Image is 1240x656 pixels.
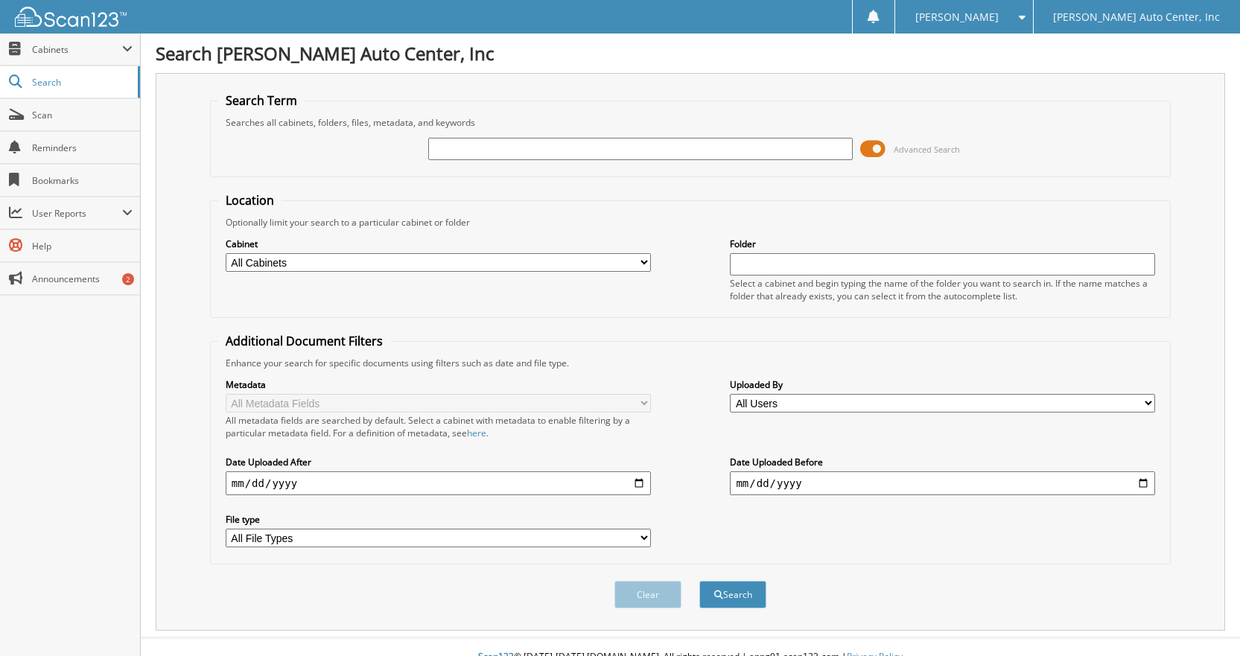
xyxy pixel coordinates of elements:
span: Cabinets [32,43,122,56]
span: [PERSON_NAME] [915,13,999,22]
legend: Additional Document Filters [218,333,390,349]
label: Uploaded By [730,378,1155,391]
span: Scan [32,109,133,121]
span: Announcements [32,273,133,285]
label: Date Uploaded After [226,456,651,468]
div: Optionally limit your search to a particular cabinet or folder [218,216,1163,229]
label: File type [226,513,651,526]
span: Advanced Search [894,144,960,155]
span: User Reports [32,207,122,220]
span: Reminders [32,141,133,154]
span: [PERSON_NAME] Auto Center, Inc [1053,13,1220,22]
div: Select a cabinet and begin typing the name of the folder you want to search in. If the name match... [730,277,1155,302]
label: Date Uploaded Before [730,456,1155,468]
div: Searches all cabinets, folders, files, metadata, and keywords [218,116,1163,129]
legend: Search Term [218,92,305,109]
label: Folder [730,238,1155,250]
h1: Search [PERSON_NAME] Auto Center, Inc [156,41,1225,66]
div: Enhance your search for specific documents using filters such as date and file type. [218,357,1163,369]
input: start [226,471,651,495]
a: here [467,427,486,439]
span: Search [32,76,130,89]
label: Metadata [226,378,651,391]
input: end [730,471,1155,495]
label: Cabinet [226,238,651,250]
span: Bookmarks [32,174,133,187]
div: 2 [122,273,134,285]
div: All metadata fields are searched by default. Select a cabinet with metadata to enable filtering b... [226,414,651,439]
button: Clear [614,581,681,608]
button: Search [699,581,766,608]
span: Help [32,240,133,252]
legend: Location [218,192,282,208]
img: scan123-logo-white.svg [15,7,127,27]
